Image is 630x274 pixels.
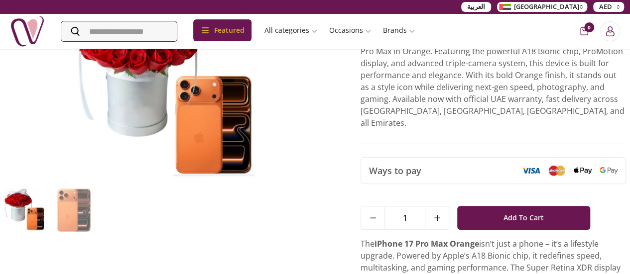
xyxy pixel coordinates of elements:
[600,167,618,174] img: Google Pay
[375,238,479,249] strong: iPhone 17 Pro Max Orange
[497,2,587,12] button: [GEOGRAPHIC_DATA]
[499,4,511,10] img: Arabic_dztd3n.png
[504,209,544,227] span: Add To Cart
[4,188,47,232] img: iPhone 17 Pro Max
[369,164,421,178] span: Ways to pay
[52,188,96,232] img: iPhone 17 Pro Max
[258,21,323,39] a: All categories
[361,33,626,129] p: Cosmic Orange 512 GB , Unleash innovation with the Apple iPhone 17 Pro Max in Orange. Featuring t...
[599,2,612,12] span: AED
[593,2,624,12] button: AED
[522,167,540,174] img: Visa
[10,14,45,49] img: Nigwa-uae-gifts
[548,165,566,176] img: Mastercard
[580,27,588,35] button: cart-button
[514,2,579,12] span: [GEOGRAPHIC_DATA]
[61,21,177,41] input: Search
[574,167,592,175] img: Apple Pay
[377,21,421,39] a: Brands
[584,22,594,32] span: 0
[193,19,252,41] div: Featured
[323,21,377,39] a: Occasions
[600,21,620,41] button: Login
[385,206,425,229] span: 1
[467,2,485,12] span: العربية
[457,206,590,230] button: Add To Cart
